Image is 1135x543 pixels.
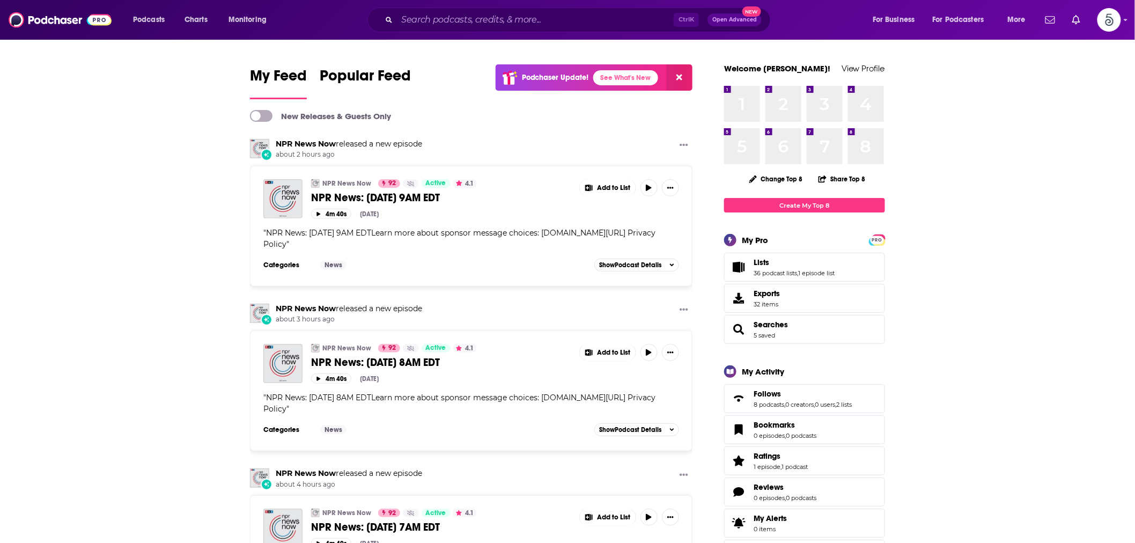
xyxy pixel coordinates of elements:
a: Ratings [754,451,808,461]
button: Show More Button [580,179,636,196]
span: 92 [388,343,396,354]
span: , [785,494,786,502]
span: My Feed [250,67,307,91]
a: My Alerts [724,509,885,538]
span: My Alerts [728,516,749,531]
p: Podchaser Update! [522,73,589,82]
img: NPR News Now [311,509,320,517]
span: NPR News: [DATE] 8AM EDT [311,356,440,369]
input: Search podcasts, credits, & more... [397,11,674,28]
a: 0 episodes [754,432,785,439]
button: Open AdvancedNew [707,13,762,26]
img: NPR News: 10-06-2025 8AM EDT [263,344,303,383]
button: Show More Button [675,468,692,482]
a: 2 lists [836,401,852,408]
img: NPR News Now [250,139,269,158]
img: NPR News Now [311,344,320,353]
span: Bookmarks [754,420,795,430]
span: , [784,401,785,408]
a: Exports [724,284,885,313]
a: Reviews [754,482,816,492]
div: New Episode [261,149,272,160]
div: My Pro [742,235,768,245]
span: My Alerts [754,513,787,523]
span: Active [426,178,446,189]
a: 92 [378,509,400,517]
a: NPR News Now [250,468,269,488]
span: , [814,401,815,408]
button: 4.1 [453,509,477,517]
a: 1 episode list [798,269,835,277]
a: Bookmarks [754,420,816,430]
a: 0 podcasts [786,432,816,439]
img: NPR News Now [250,304,269,323]
a: Follows [754,389,852,399]
span: 92 [388,508,396,519]
span: , [780,463,782,471]
a: 5 saved [754,332,775,339]
a: 8 podcasts [754,401,784,408]
span: about 2 hours ago [276,150,422,159]
span: , [785,432,786,439]
a: NPR News Now [276,139,336,149]
button: ShowPodcast Details [594,423,679,436]
a: Show notifications dropdown [1041,11,1059,29]
h3: Categories [263,261,312,269]
span: PRO [871,236,883,244]
a: NPR News Now [276,304,336,313]
a: 1 episode [754,463,780,471]
a: 0 users [815,401,835,408]
span: Ratings [724,446,885,475]
div: Search podcasts, credits, & more... [378,8,781,32]
span: NPR News: [DATE] 8AM EDTLearn more about sponsor message choices: [DOMAIN_NAME][URL] Privacy Policy [263,393,655,414]
span: Open Advanced [712,17,757,23]
a: NPR News Now [276,468,336,478]
span: Charts [185,12,208,27]
a: NPR News: [DATE] 9AM EDT [311,191,572,204]
a: Show notifications dropdown [1068,11,1085,29]
h3: released a new episode [276,468,422,479]
a: Ratings [728,453,749,468]
h3: released a new episode [276,139,422,149]
span: Add to List [597,513,630,522]
span: 0 items [754,525,787,533]
button: Show More Button [580,344,636,361]
img: Podchaser - Follow, Share and Rate Podcasts [9,10,112,30]
a: Popular Feed [320,67,411,99]
a: Lists [754,258,835,267]
span: NPR News: [DATE] 9AM EDT [311,191,440,204]
h3: Categories [263,425,312,434]
a: 0 podcasts [786,494,816,502]
span: NPR News: [DATE] 7AM EDT [311,520,440,534]
a: 36 podcast lists [754,269,797,277]
button: Show More Button [662,179,679,196]
span: Ratings [754,451,780,461]
a: See What's New [593,70,658,85]
a: 1 podcast [782,463,808,471]
a: Active [422,509,451,517]
span: Exports [728,291,749,306]
span: Exports [754,289,780,298]
a: News [320,261,347,269]
span: Ctrl K [674,13,699,27]
span: , [835,401,836,408]
button: Show profile menu [1097,8,1121,32]
span: about 3 hours ago [276,315,422,324]
span: " " [263,393,655,414]
div: [DATE] [360,375,379,383]
span: Show Podcast Details [599,426,661,434]
span: about 4 hours ago [276,480,422,489]
a: NPR News: 10-06-2025 9AM EDT [263,179,303,218]
a: NPR News Now [311,179,320,188]
h3: released a new episode [276,304,422,314]
span: " " [263,228,655,249]
a: 92 [378,344,400,353]
a: My Feed [250,67,307,99]
a: Create My Top 8 [724,198,885,212]
button: open menu [1000,11,1039,28]
span: Active [426,343,446,354]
